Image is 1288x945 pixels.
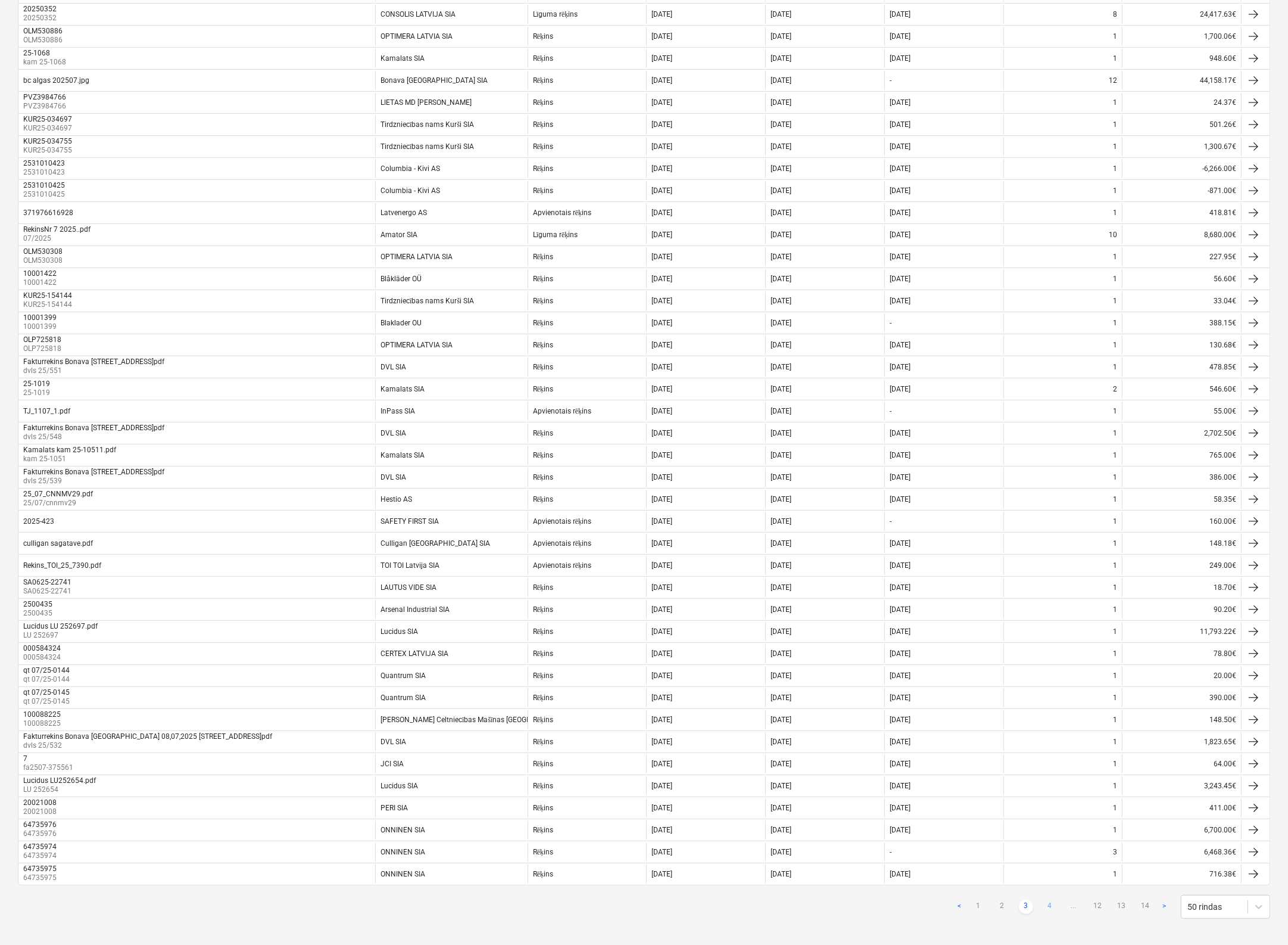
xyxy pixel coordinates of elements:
[533,253,553,262] div: Rēķins
[23,539,93,548] div: culligan sagatave.pdf
[890,627,910,636] div: [DATE]
[1113,319,1117,327] div: 1
[533,297,553,306] div: Rēķins
[890,253,910,261] div: [DATE]
[771,627,791,636] div: [DATE]
[381,694,426,702] div: Quantrum SIA
[1122,468,1241,487] div: 386.00€
[533,275,553,284] div: Rēķins
[381,605,450,614] div: Arsenal Industrial SIA
[1122,203,1241,222] div: 418.81€
[23,476,167,486] p: dvls 25/539
[651,429,672,437] div: [DATE]
[23,300,74,310] p: KUR25-154144
[995,900,1009,914] a: Page 2
[533,164,553,173] div: Rēķins
[651,583,672,592] div: [DATE]
[1122,335,1241,355] div: 130.68€
[1113,186,1117,195] div: 1
[1113,407,1117,415] div: 1
[23,13,59,23] p: 20250352
[890,10,910,18] div: [DATE]
[23,608,55,618] p: 2500435
[1122,490,1241,509] div: 58.35€
[771,605,791,614] div: [DATE]
[651,319,672,327] div: [DATE]
[651,561,672,570] div: [DATE]
[1122,865,1241,884] div: 716.38€
[1019,900,1033,914] a: Page 3 is your current page
[23,424,164,432] div: Fakturrekins Bonava [STREET_ADDRESS]pdf
[890,517,891,526] div: -
[1113,297,1117,305] div: 1
[533,209,591,217] div: Apvienotais rēķins
[1109,76,1117,85] div: 12
[381,209,427,217] div: Latvenergo AS
[890,186,910,195] div: [DATE]
[381,363,406,371] div: DVL SIA
[771,54,791,63] div: [DATE]
[23,167,67,178] p: 2531010423
[1113,120,1117,129] div: 1
[771,694,791,702] div: [DATE]
[1122,402,1241,421] div: 55.00€
[890,275,910,283] div: [DATE]
[1113,451,1117,459] div: 1
[23,159,65,167] div: 2531010423
[1122,600,1241,619] div: 90.20€
[890,694,910,702] div: [DATE]
[1122,688,1241,707] div: 390.00€
[533,142,553,151] div: Rēķins
[651,341,672,349] div: [DATE]
[1122,137,1241,156] div: 1,300.67€
[651,186,672,195] div: [DATE]
[381,231,417,239] div: Amator SIA
[533,517,591,526] div: Apvienotais rēķins
[890,649,910,658] div: [DATE]
[952,900,966,914] a: Previous page
[771,517,791,526] div: [DATE]
[1113,98,1117,107] div: 1
[771,98,791,107] div: [DATE]
[651,32,672,41] div: [DATE]
[381,561,439,570] div: TOI TOI Latvija SIA
[1122,247,1241,266] div: 227.95€
[23,652,63,663] p: 000584324
[23,35,65,45] p: OLM530886
[533,451,553,460] div: Rēķins
[1122,225,1241,244] div: 8,680.00€
[1122,380,1241,399] div: 546.60€
[651,694,672,702] div: [DATE]
[651,231,672,239] div: [DATE]
[533,407,591,416] div: Apvienotais rēķins
[23,49,64,57] div: 25-1068
[651,253,672,261] div: [DATE]
[1122,115,1241,134] div: 501.26€
[23,600,52,608] div: 2500435
[1109,231,1117,239] div: 10
[381,429,406,437] div: DVL SIA
[23,674,72,685] p: qt 07/25-0144
[23,145,74,156] p: KUR25-034755
[890,539,910,548] div: [DATE]
[23,101,68,111] p: PVZ3984766
[381,517,439,526] div: SAFETY FIRST SIA
[23,644,61,652] div: 000584324
[533,473,553,482] div: Rēķins
[23,181,65,189] div: 2531010425
[1122,798,1241,817] div: 411.00€
[381,54,425,63] div: Kamalats SIA
[651,627,672,636] div: [DATE]
[533,98,553,107] div: Rēķins
[1122,710,1241,729] div: 148.50€
[23,622,98,630] div: Lucidus LU 252697.pdf
[890,164,910,173] div: [DATE]
[1122,313,1241,332] div: 388.15€
[890,98,910,107] div: [DATE]
[23,446,116,454] div: Kamalats kam 25-10511.pdf
[890,231,910,239] div: [DATE]
[771,672,791,680] div: [DATE]
[381,672,426,680] div: Quantrum SIA
[533,76,553,85] div: Rēķins
[1113,605,1117,614] div: 1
